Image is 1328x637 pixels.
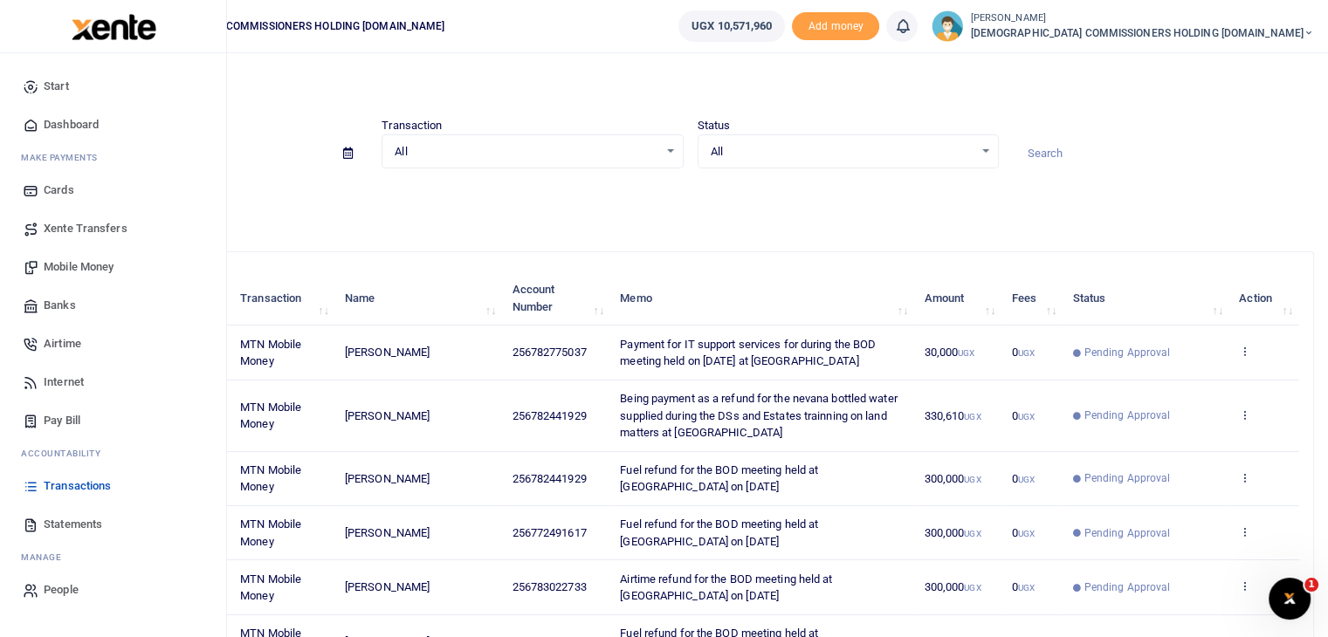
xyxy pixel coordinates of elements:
a: Xente Transfers [14,209,212,248]
span: [PERSON_NAME] [345,472,430,485]
span: Cards [44,182,74,199]
span: Pending Approval [1084,579,1171,595]
small: UGX [964,529,981,538]
span: All [395,143,657,161]
span: 256772491617 [512,526,586,539]
small: UGX [1018,475,1035,484]
img: profile-user [932,10,963,42]
span: Pending Approval [1084,525,1171,541]
small: [PERSON_NAME] [970,11,1314,26]
span: Start [44,78,69,95]
a: logo-small logo-large logo-large [70,19,156,32]
span: Mobile Money [44,258,114,276]
span: 0 [1011,580,1034,593]
span: MTN Mobile Money [240,572,301,603]
span: People [44,581,79,599]
span: Statements [44,516,102,533]
a: Transactions [14,467,212,505]
span: Airtime [44,335,81,353]
span: MTN Mobile Money [240,401,301,431]
span: [DEMOGRAPHIC_DATA] COMMISSIONERS HOLDING [DOMAIN_NAME] [970,25,1314,41]
a: Mobile Money [14,248,212,286]
span: Pending Approval [1084,470,1171,486]
span: 0 [1011,526,1034,539]
li: Wallet ballance [671,10,792,42]
span: Pending Approval [1084,408,1171,423]
span: Banks [44,297,76,314]
input: Search [1013,139,1314,168]
h4: Transactions [66,75,1314,94]
p: Download [66,189,1314,208]
small: UGX [964,583,981,592]
span: Transactions [44,477,111,495]
span: 256783022733 [512,580,586,593]
span: Being payment as a refund for the nevana bottled water supplied during the DSs and Estates trainn... [620,392,897,439]
span: [PERSON_NAME] [345,580,430,593]
span: [PERSON_NAME] [345,526,430,539]
span: All [711,143,974,161]
span: Fuel refund for the BOD meeting held at [GEOGRAPHIC_DATA] on [DATE] [620,517,818,548]
a: Internet [14,363,212,401]
span: 256782441929 [512,409,586,422]
a: Pay Bill [14,401,212,440]
span: 330,610 [925,409,981,422]
span: Pay Bill [44,412,80,429]
th: Account Number: activate to sort column ascending [502,271,610,325]
span: 300,000 [925,526,981,539]
span: MTN Mobile Money [240,463,301,494]
th: Status: activate to sort column ascending [1063,271,1229,325]
span: MTN Mobile Money [240,338,301,368]
a: profile-user [PERSON_NAME] [DEMOGRAPHIC_DATA] COMMISSIONERS HOLDING [DOMAIN_NAME] [932,10,1314,42]
span: anage [30,551,62,564]
a: Start [14,67,212,106]
small: UGX [964,475,981,484]
a: People [14,571,212,609]
span: 1 [1304,578,1318,592]
iframe: Intercom live chat [1269,578,1311,620]
th: Fees: activate to sort column ascending [1001,271,1063,325]
span: 300,000 [925,472,981,485]
small: UGX [1018,412,1035,421]
span: countability [34,447,100,460]
a: Airtime [14,325,212,363]
li: Toup your wallet [792,12,879,41]
span: Payment for IT support services for during the BOD meeting held on [DATE] at [GEOGRAPHIC_DATA] [620,338,876,368]
span: [DEMOGRAPHIC_DATA] COMMISSIONERS HOLDING [DOMAIN_NAME] [105,18,451,34]
li: M [14,544,212,571]
span: UGX 10,571,960 [692,17,772,35]
a: UGX 10,571,960 [678,10,785,42]
span: Xente Transfers [44,220,127,237]
span: [PERSON_NAME] [345,346,430,359]
small: UGX [1018,348,1035,358]
small: UGX [958,348,974,358]
th: Action: activate to sort column ascending [1229,271,1299,325]
li: Ac [14,440,212,467]
span: Airtime refund for the BOD meeting held at [GEOGRAPHIC_DATA] on [DATE] [620,572,832,603]
label: Transaction [382,117,442,134]
span: 256782441929 [512,472,586,485]
span: 300,000 [925,580,981,593]
img: logo-large [72,14,156,40]
span: Add money [792,12,879,41]
span: MTN Mobile Money [240,517,301,548]
th: Name: activate to sort column ascending [335,271,503,325]
span: ake Payments [30,151,98,164]
span: Dashboard [44,116,99,134]
span: 0 [1011,346,1034,359]
a: Add money [792,18,879,31]
th: Transaction: activate to sort column ascending [231,271,335,325]
th: Memo: activate to sort column ascending [610,271,914,325]
a: Dashboard [14,106,212,144]
small: UGX [964,412,981,421]
a: Cards [14,171,212,209]
a: Statements [14,505,212,544]
span: Fuel refund for the BOD meeting held at [GEOGRAPHIC_DATA] on [DATE] [620,463,818,494]
span: 0 [1011,472,1034,485]
span: Internet [44,373,84,391]
label: Status [698,117,731,134]
a: Banks [14,286,212,325]
li: M [14,144,212,171]
small: UGX [1018,529,1035,538]
span: 30,000 [925,346,975,359]
span: Pending Approval [1084,345,1171,360]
